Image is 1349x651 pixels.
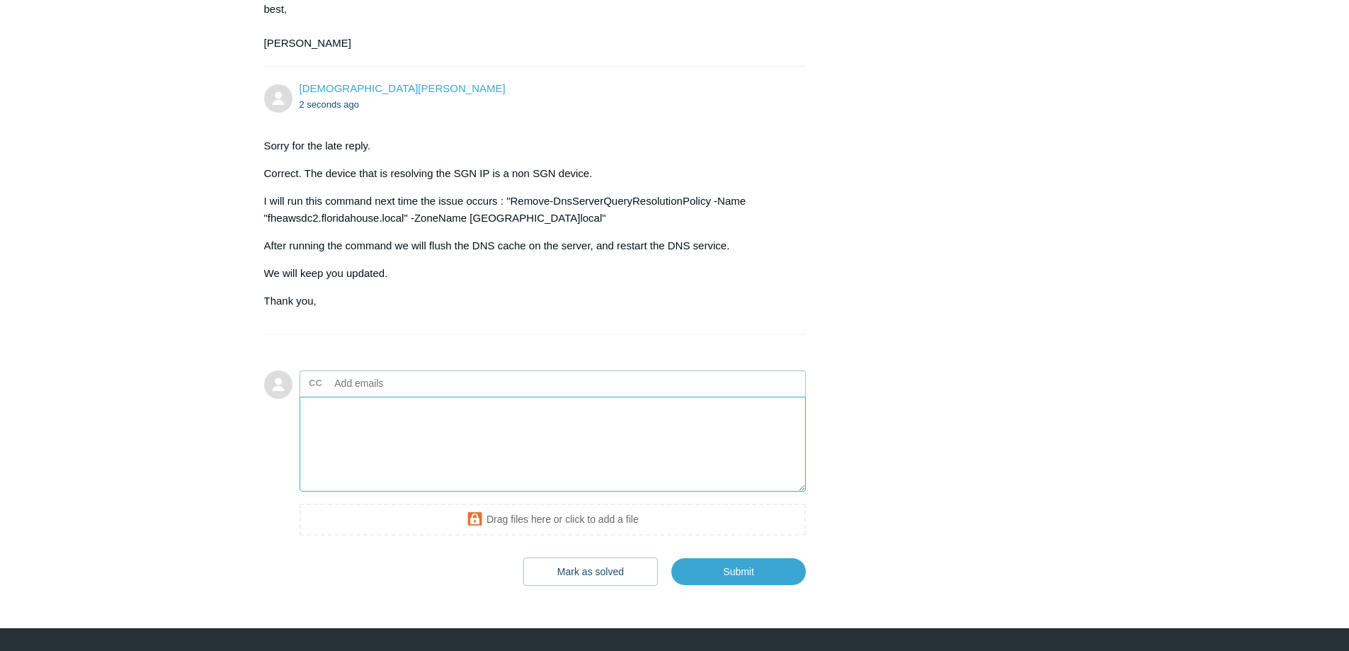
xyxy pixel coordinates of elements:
[300,82,506,94] span: Christos Kusmich
[300,397,807,492] textarea: Add your reply
[264,237,792,254] p: After running the command we will flush the DNS cache on the server, and restart the DNS service.
[300,99,360,110] time: 08/26/2025, 13:04
[309,373,322,394] label: CC
[264,165,792,182] p: Correct. The device that is resolving the SGN IP is a non SGN device.
[671,558,806,585] input: Submit
[329,373,482,394] input: Add emails
[300,82,506,94] a: [DEMOGRAPHIC_DATA][PERSON_NAME]
[264,293,792,310] p: Thank you,
[523,557,658,586] button: Mark as solved
[264,137,792,154] p: Sorry for the late reply.
[264,265,792,282] p: We will keep you updated.
[264,193,792,227] p: I will run this command next time the issue occurs : "Remove-DnsServerQueryResolutionPolicy -Name...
